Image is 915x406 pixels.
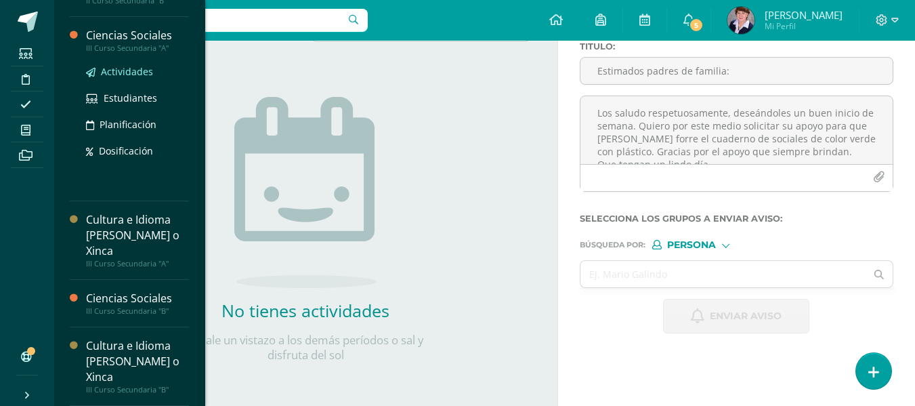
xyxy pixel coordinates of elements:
span: Estudiantes [104,92,157,104]
span: Persona [667,241,716,249]
a: Dosificación [86,143,189,159]
label: Selecciona los grupos a enviar aviso : [580,214,893,224]
div: Ciencias Sociales [86,291,189,306]
span: 5 [689,18,704,33]
div: III Curso Secundaria "A" [86,43,189,53]
button: Enviar aviso [663,299,809,333]
div: Cultura e Idioma [PERSON_NAME] o Xinca [86,212,189,259]
label: Titulo : [580,41,893,52]
input: Ej. Mario Galindo [580,261,866,287]
span: Dosificación [99,144,153,157]
div: [object Object] [652,240,754,249]
a: Estudiantes [86,90,189,106]
span: [PERSON_NAME] [765,8,843,22]
a: Cultura e Idioma [PERSON_NAME] o XincaIII Curso Secundaria "B" [86,338,189,394]
div: III Curso Secundaria "A" [86,259,189,268]
h2: No tienes actividades [170,299,441,322]
span: Mi Perfil [765,20,843,32]
a: Planificación [86,117,189,132]
span: Enviar aviso [710,300,782,333]
div: III Curso Secundaria "B" [86,385,189,394]
input: Titulo [580,58,893,84]
a: Ciencias SocialesIII Curso Secundaria "A" [86,28,189,53]
a: Actividades [86,64,189,79]
a: Cultura e Idioma [PERSON_NAME] o XincaIII Curso Secundaria "A" [86,212,189,268]
span: Búsqueda por : [580,241,645,249]
img: no_activities.png [234,97,377,288]
span: Actividades [101,65,153,78]
input: Busca un usuario... [63,9,368,32]
div: Cultura e Idioma [PERSON_NAME] o Xinca [86,338,189,385]
a: Ciencias SocialesIII Curso Secundaria "B" [86,291,189,316]
div: III Curso Secundaria "B" [86,306,189,316]
div: Ciencias Sociales [86,28,189,43]
img: 49c126ab159c54e96e3d95a6f1df8590.png [727,7,754,34]
span: Planificación [100,118,156,131]
p: Échale un vistazo a los demás períodos o sal y disfruta del sol [170,333,441,363]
